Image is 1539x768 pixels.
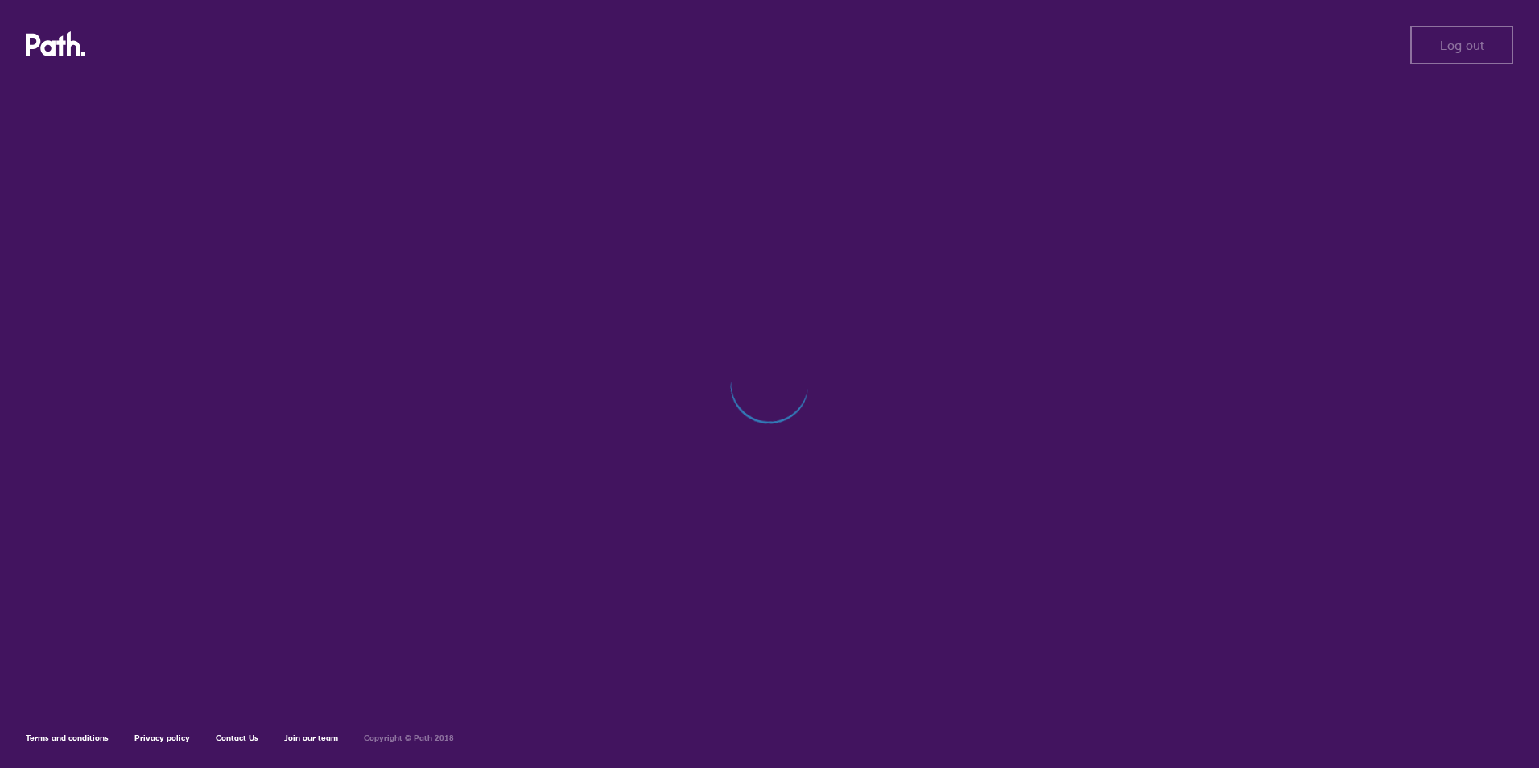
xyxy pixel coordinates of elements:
[284,733,338,743] a: Join our team
[26,733,109,743] a: Terms and conditions
[134,733,190,743] a: Privacy policy
[216,733,258,743] a: Contact Us
[364,733,454,743] h6: Copyright © Path 2018
[1440,38,1484,52] span: Log out
[1410,26,1513,64] button: Log out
